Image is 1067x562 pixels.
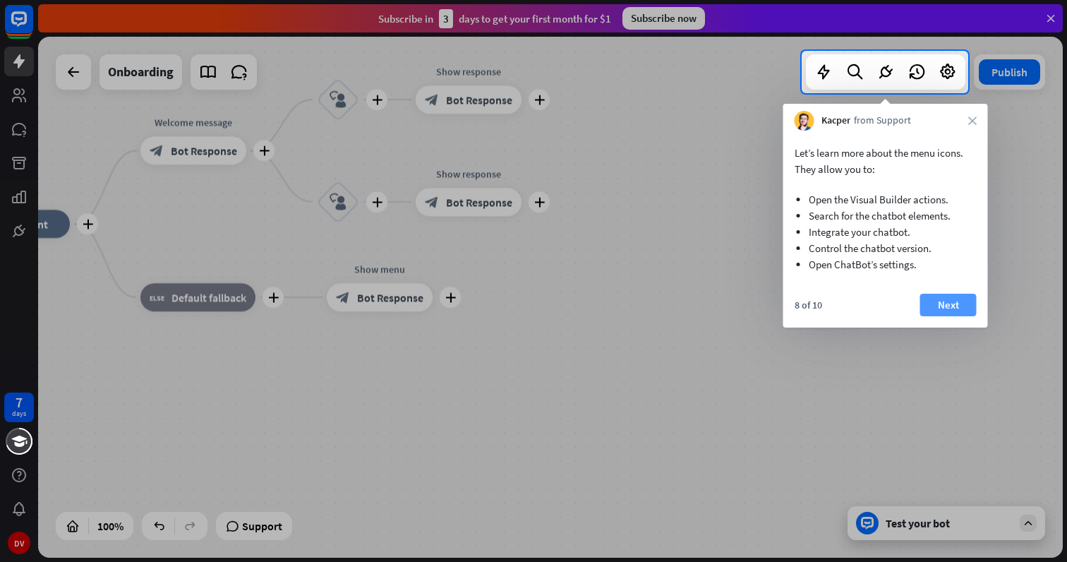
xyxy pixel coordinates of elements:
[809,191,963,208] li: Open the Visual Builder actions.
[809,240,963,256] li: Control the chatbot version.
[11,6,54,48] button: Open LiveChat chat widget
[920,294,977,316] button: Next
[795,145,977,177] p: Let’s learn more about the menu icons. They allow you to:
[968,116,977,125] i: close
[795,299,822,311] div: 8 of 10
[854,114,911,128] span: from Support
[809,256,963,273] li: Open ChatBot’s settings.
[809,208,963,224] li: Search for the chatbot elements.
[809,224,963,240] li: Integrate your chatbot.
[821,114,850,128] span: Kacper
